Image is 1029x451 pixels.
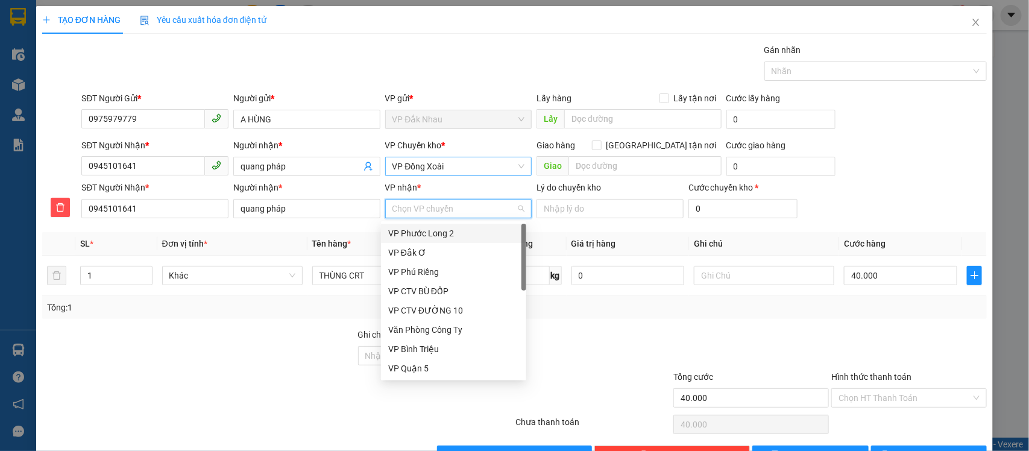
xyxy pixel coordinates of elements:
input: Cước lấy hàng [726,110,835,129]
span: TẠO ĐƠN HÀNG [42,15,121,25]
input: Cước giao hàng [726,157,835,176]
button: delete [51,198,70,217]
span: Lấy [537,109,564,128]
button: Close [959,6,993,40]
span: Giá trị hàng [571,239,616,248]
label: Cước lấy hàng [726,93,781,103]
input: 0 [571,266,685,285]
input: Ghi chú đơn hàng [358,346,514,365]
div: VP Đắk Ơ [381,243,526,262]
span: Tổng cước [673,372,713,382]
div: VP Quận 5 [388,362,519,375]
span: VP Chuyển kho [385,140,442,150]
div: VP CTV ĐƯỜNG 10 [381,301,526,320]
div: VP Bình Triệu [381,339,526,359]
div: VP Đắk Ơ [388,246,519,259]
div: Cước chuyển kho [688,181,798,194]
span: Tên hàng [312,239,351,248]
input: VD: Bàn, Ghế [312,266,453,285]
span: VP Đồng Xoài [392,157,525,175]
div: Tổng: 1 [47,301,398,314]
input: Ghi Chú [694,266,834,285]
input: Tên người nhận [233,199,380,218]
span: Đơn vị tính [162,239,207,248]
div: Văn Phòng Công Ty [388,323,519,336]
div: Văn Phòng Công Ty [381,320,526,339]
label: Ghi chú đơn hàng [358,330,424,339]
input: Dọc đường [568,156,722,175]
div: VP gửi [385,92,532,105]
label: Cước giao hàng [726,140,786,150]
input: SĐT người nhận [81,199,228,218]
div: SĐT Người Nhận [81,181,228,194]
span: plus [42,16,51,24]
span: user-add [363,162,373,171]
div: VP Quận 5 [381,359,526,378]
span: close [971,17,981,27]
div: VP Phú Riềng [388,265,519,279]
span: Giao hàng [537,140,575,150]
span: Giao [537,156,568,175]
span: Lấy tận nơi [669,92,722,105]
button: plus [967,266,982,285]
div: Người nhận [233,181,380,194]
input: Dọc đường [564,109,722,128]
label: Lý do chuyển kho [537,183,601,192]
div: VP CTV ĐƯỜNG 10 [388,304,519,317]
span: phone [212,113,221,123]
span: VP nhận [385,183,418,192]
span: SL [80,239,90,248]
div: Người nhận [233,139,380,152]
label: Gán nhãn [764,45,801,55]
img: icon [140,16,149,25]
div: Người gửi [233,92,380,105]
div: VP Phú Riềng [381,262,526,282]
span: kg [550,266,562,285]
div: SĐT Người Nhận [81,139,228,152]
span: delete [51,203,69,212]
div: VP Phước Long 2 [381,224,526,243]
div: VP CTV BÙ ĐỐP [388,285,519,298]
div: SĐT Người Gửi [81,92,228,105]
div: VP Phước Long 2 [388,227,519,240]
button: delete [47,266,66,285]
span: Khác [169,266,295,285]
span: plus [968,271,981,280]
div: VP Bình Triệu [388,342,519,356]
span: [GEOGRAPHIC_DATA] tận nơi [602,139,722,152]
input: Lý do chuyển kho [537,199,684,218]
span: Lấy hàng [537,93,571,103]
span: phone [212,160,221,170]
span: Cước hàng [844,239,886,248]
th: Ghi chú [689,232,839,256]
span: Yêu cầu xuất hóa đơn điện tử [140,15,267,25]
div: VP CTV BÙ ĐỐP [381,282,526,301]
label: Hình thức thanh toán [831,372,911,382]
div: Chưa thanh toán [515,415,673,437]
span: VP Đắk Nhau [392,110,525,128]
